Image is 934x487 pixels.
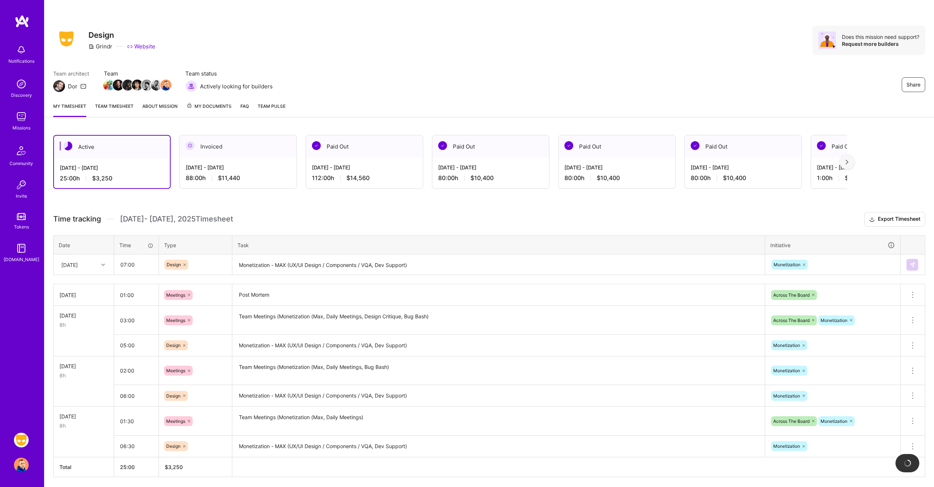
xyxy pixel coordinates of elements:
[14,177,29,192] img: Invite
[166,318,185,323] span: Meetings
[114,311,159,330] input: HH:MM
[88,43,112,50] div: Grindr
[564,141,573,150] img: Paid Out
[114,361,159,380] input: HH:MM
[233,336,764,356] textarea: Monetization - MAX (UX/UI Design / Components / VQA, Dev Support)
[432,135,549,158] div: Paid Out
[68,83,77,90] div: Dor
[691,141,699,150] img: Paid Out
[564,174,669,182] div: 80:00 h
[59,321,108,329] div: 8h
[773,318,810,323] span: Across The Board
[151,80,162,91] img: Team Member Avatar
[12,458,30,472] a: User Avatar
[438,174,543,182] div: 80:00 h
[821,318,847,323] span: Monetization
[869,216,875,223] i: icon Download
[104,79,113,91] a: Team Member Avatar
[218,174,240,182] span: $11,440
[101,263,105,267] i: icon Chevron
[770,241,895,249] div: Initiative
[92,175,112,182] span: $3,250
[165,464,183,470] span: $ 3,250
[166,292,185,298] span: Meetings
[4,256,39,263] div: [DOMAIN_NAME]
[120,215,233,224] span: [DATE] - [DATE] , 2025 Timesheet
[185,70,273,77] span: Team status
[166,393,181,399] span: Design
[114,336,159,355] input: HH:MM
[906,81,920,88] span: Share
[114,285,159,305] input: HH:MM
[54,235,114,255] th: Date
[114,436,159,456] input: HH:MM
[597,174,620,182] span: $10,400
[167,262,181,267] span: Design
[14,109,29,124] img: teamwork
[233,357,764,385] textarea: Team Meetings (Monetization (Max, Daily Meetings, Bug Bash)
[142,102,178,117] a: About Mission
[104,70,171,77] span: Team
[438,141,447,150] img: Paid Out
[902,77,925,92] button: Share
[122,80,133,91] img: Team Member Avatar
[564,164,669,171] div: [DATE] - [DATE]
[132,79,142,91] a: Team Member Avatar
[811,135,928,158] div: Paid Out
[842,33,919,40] div: Does this mission need support?
[14,241,29,256] img: guide book
[186,102,232,110] span: My Documents
[141,80,152,91] img: Team Member Avatar
[774,262,800,267] span: Monetization
[114,411,159,431] input: HH:MM
[166,443,181,449] span: Design
[773,343,800,348] span: Monetization
[186,174,291,182] div: 88:00 h
[470,174,494,182] span: $10,400
[160,80,171,91] img: Team Member Avatar
[773,443,800,449] span: Monetization
[691,164,796,171] div: [DATE] - [DATE]
[685,135,802,158] div: Paid Out
[80,83,86,89] i: icon Mail
[132,80,143,91] img: Team Member Avatar
[240,102,249,117] a: FAQ
[103,80,114,91] img: Team Member Avatar
[906,259,919,271] div: null
[166,343,181,348] span: Design
[233,436,764,457] textarea: Monetization - MAX (UX/UI Design / Components / VQA, Dev Support)
[185,80,197,92] img: Actively looking for builders
[723,174,746,182] span: $10,400
[142,79,152,91] a: Team Member Avatar
[53,29,80,49] img: Company Logo
[312,164,417,171] div: [DATE] - [DATE]
[17,213,26,220] img: tokens
[161,79,171,91] a: Team Member Avatar
[186,102,232,117] a: My Documents
[14,77,29,91] img: discovery
[166,418,185,424] span: Meetings
[438,164,543,171] div: [DATE] - [DATE]
[909,262,915,268] img: Submit
[845,174,859,182] span: $130
[773,368,800,373] span: Monetization
[346,174,370,182] span: $14,560
[59,312,108,319] div: [DATE]
[12,433,30,447] a: Grindr: Design
[54,457,114,477] th: Total
[818,32,836,49] img: Avatar
[12,142,30,160] img: Community
[180,135,297,158] div: Invoiced
[817,141,826,150] img: Paid Out
[306,135,423,158] div: Paid Out
[817,164,922,171] div: [DATE] - [DATE]
[14,223,29,231] div: Tokens
[233,407,764,435] textarea: Team Meetings (Monetization (Max, Daily Meetings)
[773,292,810,298] span: Across The Board
[59,371,108,379] div: 8h
[95,102,134,117] a: Team timesheet
[559,135,675,158] div: Paid Out
[63,142,72,150] img: Active
[233,307,764,334] textarea: Team Meetings (Monetization (Max, Daily Meetings, Design Critique, Bug Bash)
[846,160,848,165] img: right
